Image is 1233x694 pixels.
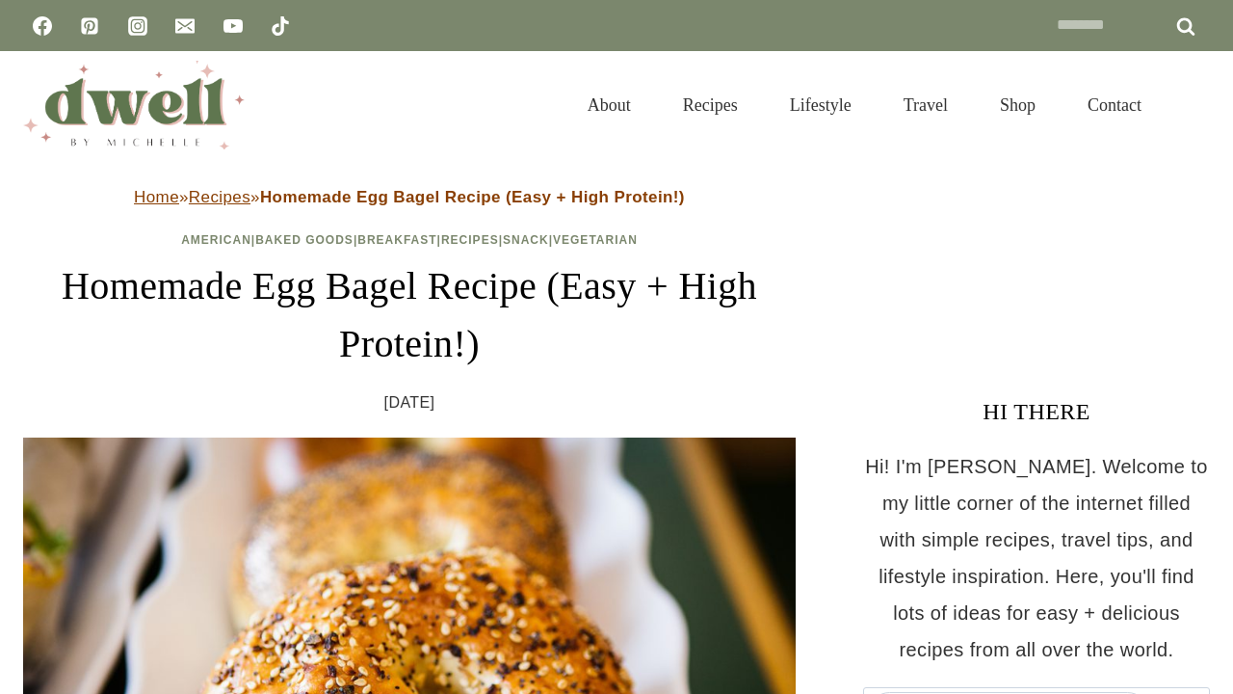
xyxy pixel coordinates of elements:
a: Shop [974,71,1062,139]
a: Snack [503,233,549,247]
a: Recipes [657,71,764,139]
h1: Homemade Egg Bagel Recipe (Easy + High Protein!) [23,257,796,373]
span: » » [134,188,685,206]
a: Contact [1062,71,1167,139]
strong: Homemade Egg Bagel Recipe (Easy + High Protein!) [260,188,685,206]
img: DWELL by michelle [23,61,245,149]
a: Recipes [441,233,499,247]
a: Vegetarian [553,233,638,247]
nav: Primary Navigation [562,71,1167,139]
h3: HI THERE [863,394,1210,429]
a: Home [134,188,179,206]
a: YouTube [214,7,252,45]
a: American [181,233,251,247]
a: TikTok [261,7,300,45]
a: Recipes [189,188,250,206]
a: Lifestyle [764,71,878,139]
a: Travel [878,71,974,139]
a: Facebook [23,7,62,45]
a: Breakfast [357,233,436,247]
a: Baked Goods [255,233,354,247]
a: About [562,71,657,139]
a: Pinterest [70,7,109,45]
time: [DATE] [384,388,435,417]
a: Email [166,7,204,45]
p: Hi! I'm [PERSON_NAME]. Welcome to my little corner of the internet filled with simple recipes, tr... [863,448,1210,668]
button: View Search Form [1177,89,1210,121]
span: | | | | | [181,233,638,247]
a: Instagram [118,7,157,45]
